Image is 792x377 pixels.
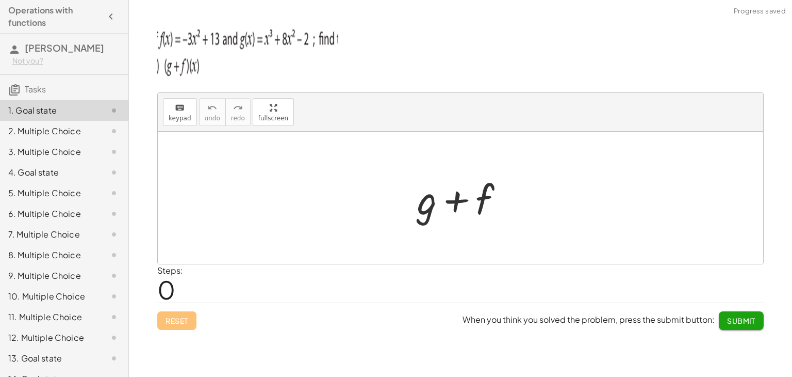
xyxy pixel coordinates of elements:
[8,166,91,179] div: 4. Goal state
[199,98,226,126] button: undoundo
[8,352,91,365] div: 13. Goal state
[8,146,91,158] div: 3. Multiple Choice
[108,311,120,323] i: Task not started.
[157,19,338,81] img: 0912d1d0bb122bf820112a47fb2014cd0649bff43fc109eadffc21f6a751f95a.png
[231,115,245,122] span: redo
[8,290,91,303] div: 10. Multiple Choice
[8,249,91,261] div: 8. Multiple Choice
[8,187,91,199] div: 5. Multiple Choice
[734,6,786,17] span: Progress saved
[207,102,217,114] i: undo
[225,98,251,126] button: redoredo
[108,187,120,199] i: Task not started.
[25,84,46,95] span: Tasks
[108,249,120,261] i: Task not started.
[727,316,755,325] span: Submit
[12,56,120,66] div: Not you?
[175,102,185,114] i: keyboard
[108,352,120,365] i: Task not started.
[157,265,183,276] label: Steps:
[108,290,120,303] i: Task not started.
[169,115,191,122] span: keypad
[157,274,175,305] span: 0
[108,146,120,158] i: Task not started.
[8,208,91,220] div: 6. Multiple Choice
[463,314,715,325] span: When you think you solved the problem, press the submit button:
[258,115,288,122] span: fullscreen
[253,98,294,126] button: fullscreen
[8,332,91,344] div: 12. Multiple Choice
[8,4,102,29] h4: Operations with functions
[205,115,220,122] span: undo
[108,125,120,137] i: Task not started.
[25,42,104,54] span: [PERSON_NAME]
[163,98,197,126] button: keyboardkeypad
[8,270,91,282] div: 9. Multiple Choice
[108,166,120,179] i: Task not started.
[108,332,120,344] i: Task not started.
[8,228,91,241] div: 7. Multiple Choice
[8,311,91,323] div: 11. Multiple Choice
[108,270,120,282] i: Task not started.
[233,102,243,114] i: redo
[719,311,764,330] button: Submit
[108,228,120,241] i: Task not started.
[108,208,120,220] i: Task not started.
[8,104,91,117] div: 1. Goal state
[8,125,91,137] div: 2. Multiple Choice
[108,104,120,117] i: Task not started.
